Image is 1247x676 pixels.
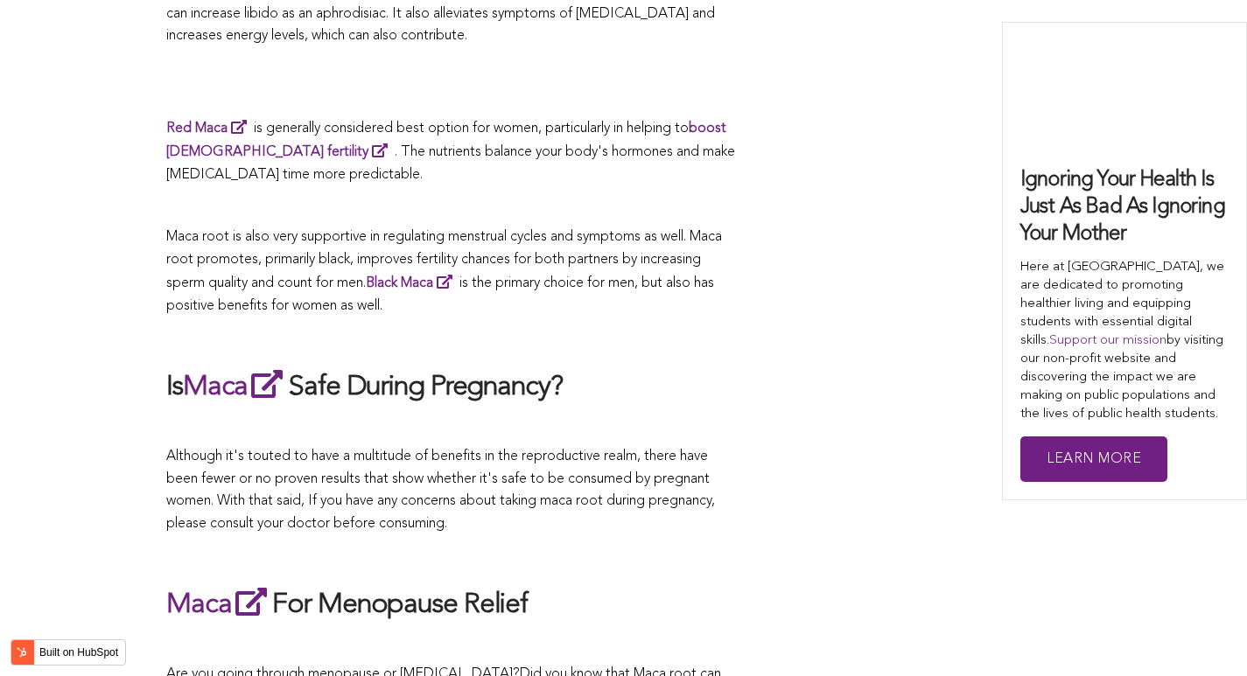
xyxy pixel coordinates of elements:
[366,276,459,290] a: Black Maca
[166,230,722,313] span: Maca root is also very supportive in regulating menstrual cycles and symptoms as well. Maca root ...
[166,584,735,624] h2: For Menopause Relief
[166,122,254,136] a: Red Maca
[166,450,715,531] span: Although it's touted to have a multitude of benefits in the reproductive realm, there have been f...
[366,276,433,290] strong: Black Maca
[11,639,126,666] button: Built on HubSpot
[1020,436,1167,483] a: Learn More
[183,373,289,401] a: Maca
[11,642,32,663] img: HubSpot sprocket logo
[166,122,228,136] strong: Red Maca
[166,122,735,182] span: is generally considered best option for women, particularly in helping to . The nutrients balance...
[166,591,272,619] a: Maca
[32,641,125,664] label: Built on HubSpot
[166,366,735,407] h2: Is Safe During Pregnancy?
[1159,592,1247,676] iframe: Chat Widget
